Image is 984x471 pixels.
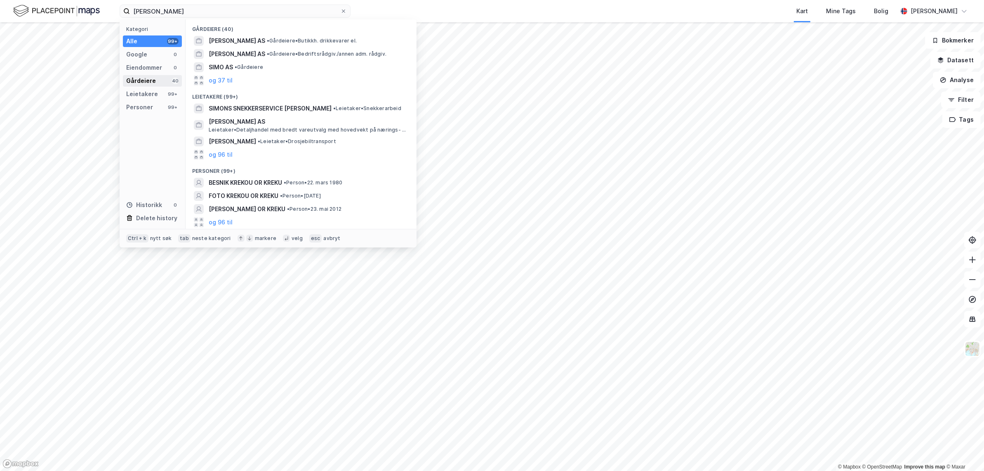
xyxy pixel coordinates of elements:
[167,104,179,111] div: 99+
[280,193,321,199] span: Person • [DATE]
[13,4,100,18] img: logo.f888ab2527a4732fd821a326f86c7f29.svg
[209,49,265,59] span: [PERSON_NAME] AS
[209,217,233,227] button: og 96 til
[126,89,158,99] div: Leietakere
[209,62,233,72] span: SIMO AS
[209,104,332,113] span: SIMONS SNEKKERSERVICE [PERSON_NAME]
[186,161,417,176] div: Personer (99+)
[267,38,269,44] span: •
[874,6,888,16] div: Bolig
[796,6,808,16] div: Kart
[255,235,276,242] div: markere
[280,193,282,199] span: •
[309,234,322,243] div: esc
[126,76,156,86] div: Gårdeiere
[126,49,147,59] div: Google
[136,213,177,223] div: Delete history
[209,204,285,214] span: [PERSON_NAME] OR KREKU
[192,235,231,242] div: neste kategori
[126,234,148,243] div: Ctrl + k
[209,191,278,201] span: FOTO KREKOU OR KREKU
[292,235,303,242] div: velg
[186,19,417,34] div: Gårdeiere (40)
[838,464,861,470] a: Mapbox
[284,179,286,186] span: •
[904,464,945,470] a: Improve this map
[284,179,342,186] span: Person • 22. mars 1980
[167,38,179,45] div: 99+
[209,36,265,46] span: [PERSON_NAME] AS
[925,32,981,49] button: Bokmerker
[209,137,256,146] span: [PERSON_NAME]
[2,459,39,469] a: Mapbox homepage
[126,63,162,73] div: Eiendommer
[186,87,417,102] div: Leietakere (99+)
[126,200,162,210] div: Historikk
[333,105,336,111] span: •
[209,150,233,160] button: og 96 til
[235,64,237,70] span: •
[235,64,263,71] span: Gårdeiere
[911,6,958,16] div: [PERSON_NAME]
[965,341,980,357] img: Z
[150,235,172,242] div: nytt søk
[258,138,336,145] span: Leietaker • Drosjebiltransport
[172,202,179,208] div: 0
[933,72,981,88] button: Analyse
[333,105,401,112] span: Leietaker • Snekkerarbeid
[126,26,182,32] div: Kategori
[209,178,282,188] span: BESNIK KREKOU OR KREKU
[167,91,179,97] div: 99+
[172,51,179,58] div: 0
[209,127,408,133] span: Leietaker • Detaljhandel med bredt vareutvalg med hovedvekt på nærings- og nytelsesmidler
[323,235,340,242] div: avbryt
[943,431,984,471] div: Kontrollprogram for chat
[930,52,981,68] button: Datasett
[258,138,260,144] span: •
[942,111,981,128] button: Tags
[943,431,984,471] iframe: Chat Widget
[172,78,179,84] div: 40
[126,36,137,46] div: Alle
[209,75,233,85] button: og 37 til
[287,206,290,212] span: •
[826,6,856,16] div: Mine Tags
[209,117,407,127] span: [PERSON_NAME] AS
[941,92,981,108] button: Filter
[126,102,153,112] div: Personer
[862,464,902,470] a: OpenStreetMap
[267,38,357,44] span: Gårdeiere • Butikkh. drikkevarer el.
[178,234,191,243] div: tab
[267,51,386,57] span: Gårdeiere • Bedriftsrådgiv./annen adm. rådgiv.
[172,64,179,71] div: 0
[287,206,341,212] span: Person • 23. mai 2012
[130,5,340,17] input: Søk på adresse, matrikkel, gårdeiere, leietakere eller personer
[267,51,269,57] span: •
